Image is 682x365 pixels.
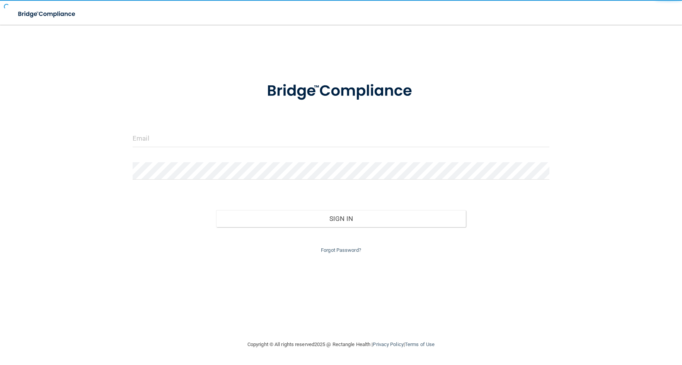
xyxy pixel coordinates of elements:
input: Email [133,130,549,147]
img: bridge_compliance_login_screen.278c3ca4.svg [12,6,83,22]
div: Copyright © All rights reserved 2025 @ Rectangle Health | | [200,332,482,357]
button: Sign In [216,210,466,227]
a: Privacy Policy [373,341,403,347]
img: bridge_compliance_login_screen.278c3ca4.svg [251,71,431,111]
a: Forgot Password? [321,247,361,253]
a: Terms of Use [405,341,435,347]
